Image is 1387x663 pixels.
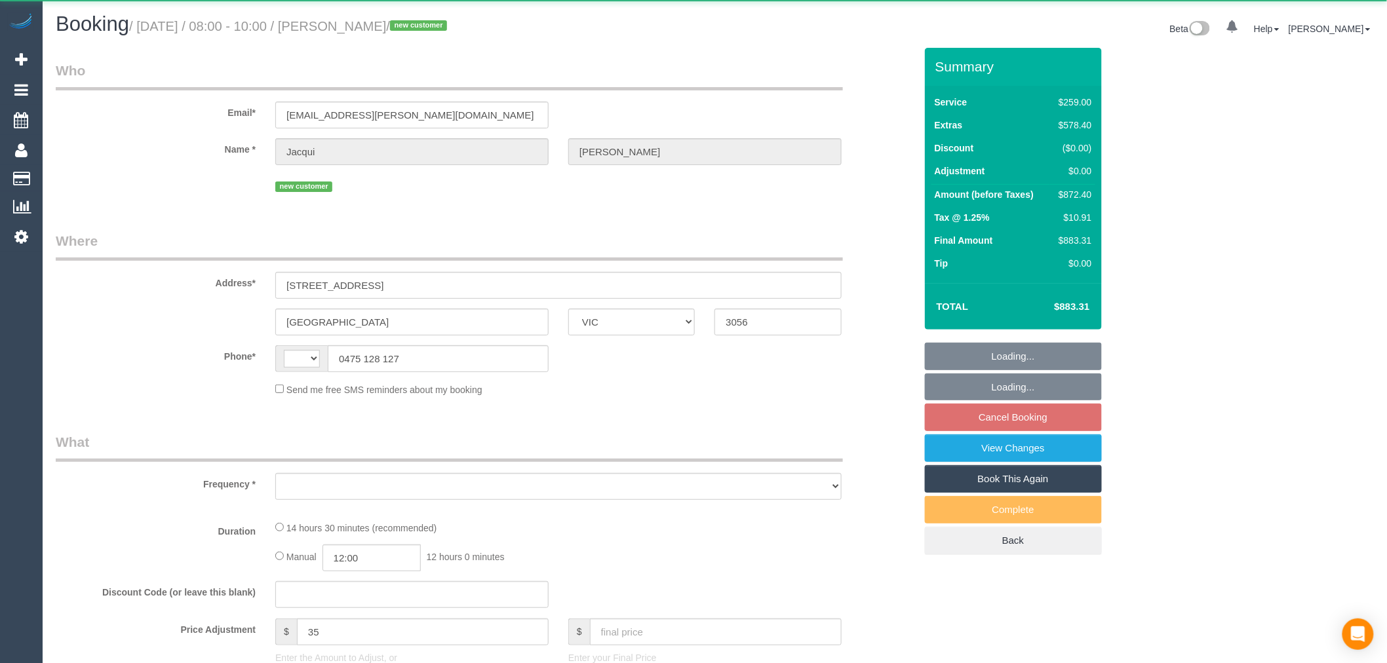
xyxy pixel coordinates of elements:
label: Service [935,96,967,109]
input: Last Name* [568,138,842,165]
input: First Name* [275,138,549,165]
span: / [387,19,452,33]
span: Send me free SMS reminders about my booking [286,385,482,395]
input: Email* [275,102,549,128]
span: $ [275,618,297,645]
a: View Changes [925,434,1102,462]
label: Tax @ 1.25% [935,211,990,224]
small: / [DATE] / 08:00 - 10:00 / [PERSON_NAME] [129,19,451,33]
label: Phone* [46,345,265,363]
strong: Total [937,301,969,312]
div: ($0.00) [1053,142,1091,155]
span: Booking [56,12,129,35]
span: new customer [275,181,332,192]
label: Amount (before Taxes) [935,188,1034,201]
img: Automaid Logo [8,13,34,31]
input: Suburb* [275,309,549,335]
div: $0.00 [1053,257,1091,270]
input: Post Code* [714,309,841,335]
span: Manual [286,552,317,562]
div: $259.00 [1053,96,1091,109]
a: Book This Again [925,465,1102,493]
span: 14 hours 30 minutes (recommended) [286,523,437,533]
div: $883.31 [1053,234,1091,247]
label: Frequency * [46,473,265,491]
div: $10.91 [1053,211,1091,224]
label: Email* [46,102,265,119]
div: $0.00 [1053,164,1091,178]
a: [PERSON_NAME] [1289,24,1371,34]
div: Open Intercom Messenger [1342,618,1374,650]
label: Final Amount [935,234,993,247]
label: Address* [46,272,265,290]
label: Duration [46,520,265,538]
label: Tip [935,257,948,270]
label: Discount Code (or leave this blank) [46,581,265,599]
span: 12 hours 0 minutes [427,552,505,562]
label: Extras [935,119,963,132]
label: Price Adjustment [46,618,265,636]
label: Discount [935,142,974,155]
h3: Summary [935,59,1095,74]
span: new customer [390,20,447,31]
legend: Who [56,61,843,90]
input: Phone* [328,345,549,372]
legend: What [56,432,843,462]
label: Adjustment [935,164,985,178]
a: Help [1254,24,1280,34]
a: Back [925,527,1102,554]
img: New interface [1188,21,1210,38]
h4: $883.31 [1015,301,1089,313]
label: Name * [46,138,265,156]
div: $578.40 [1053,119,1091,132]
span: $ [568,618,590,645]
a: Beta [1170,24,1211,34]
legend: Where [56,231,843,261]
input: final price [590,618,842,645]
div: $872.40 [1053,188,1091,201]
